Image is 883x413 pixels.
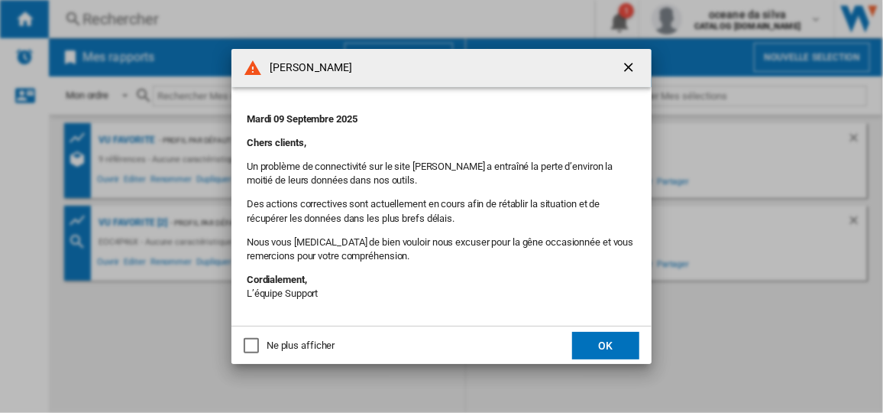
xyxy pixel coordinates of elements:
[615,53,645,83] button: getI18NText('BUTTONS.CLOSE_DIALOG')
[262,60,352,76] h4: [PERSON_NAME]
[247,113,357,125] strong: Mardi 09 Septembre 2025
[247,160,636,187] p: Un problème de connectivité sur le site [PERSON_NAME] a entraîné la perte d’environ la moitié de ...
[621,60,639,78] ng-md-icon: getI18NText('BUTTONS.CLOSE_DIALOG')
[247,197,636,225] p: Des actions correctives sont actuellement en cours afin de rétablir la situation et de récupérer ...
[247,274,307,285] strong: Cordialement,
[267,339,335,353] div: Ne plus afficher
[247,273,636,301] p: L’équipe Support
[572,332,639,359] button: OK
[247,137,306,148] strong: Chers clients,
[244,339,335,353] md-checkbox: Ne plus afficher
[247,236,636,263] p: Nous vous [MEDICAL_DATA] de bien vouloir nous excuser pour la gêne occasionnée et vous remercions...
